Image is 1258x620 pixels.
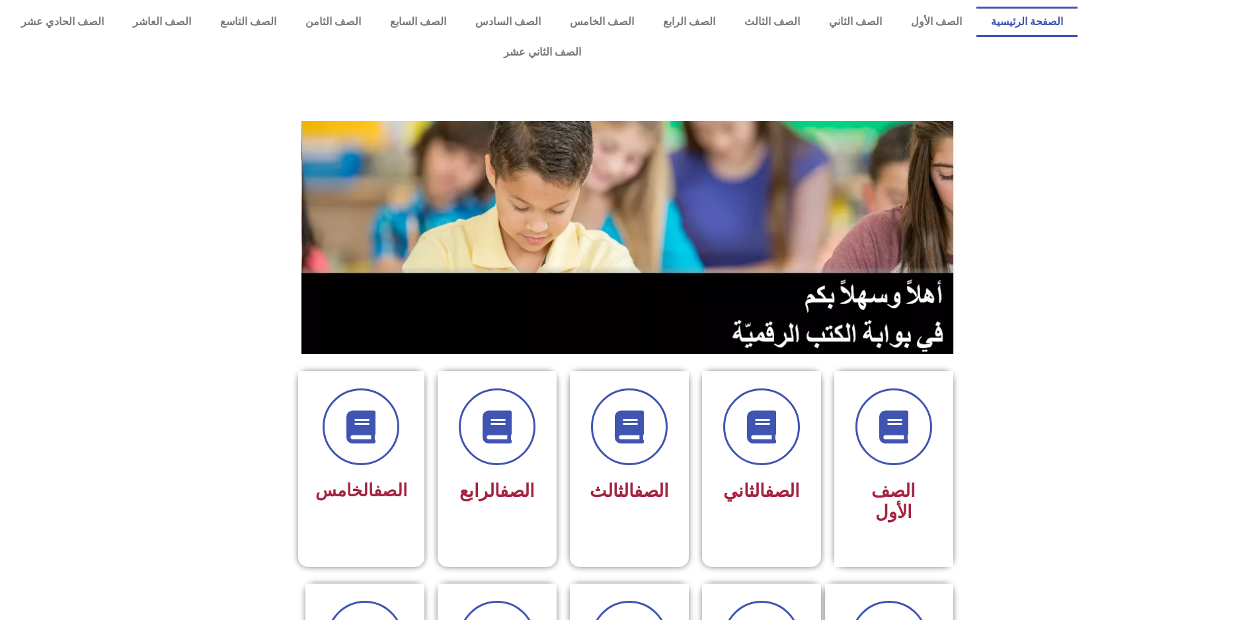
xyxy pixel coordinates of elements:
[896,7,976,37] a: الصف الأول
[375,7,461,37] a: الصف السابع
[500,480,535,502] a: الصف
[765,480,800,502] a: الصف
[814,7,896,37] a: الصف الثاني
[459,480,535,502] span: الرابع
[590,480,669,502] span: الثالث
[871,480,916,523] span: الصف الأول
[315,480,407,500] span: الخامس
[723,480,800,502] span: الثاني
[976,7,1078,37] a: الصفحة الرئيسية
[7,37,1078,67] a: الصف الثاني عشر
[461,7,555,37] a: الصف السادس
[373,480,407,500] a: الصف
[649,7,730,37] a: الصف الرابع
[634,480,669,502] a: الصف
[291,7,375,37] a: الصف الثامن
[118,7,206,37] a: الصف العاشر
[7,7,118,37] a: الصف الحادي عشر
[730,7,814,37] a: الصف الثالث
[206,7,291,37] a: الصف التاسع
[555,7,649,37] a: الصف الخامس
